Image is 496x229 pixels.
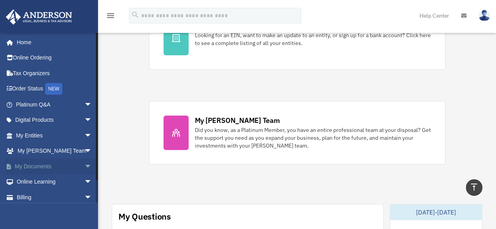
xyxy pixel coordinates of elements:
a: Online Learningarrow_drop_down [5,174,104,190]
i: menu [106,11,115,20]
a: menu [106,14,115,20]
a: Billingarrow_drop_down [5,189,104,205]
a: My [PERSON_NAME] Team Did you know, as a Platinum Member, you have an entire professional team at... [149,101,445,164]
a: My Entitiesarrow_drop_down [5,128,104,143]
div: Looking for an EIN, want to make an update to an entity, or sign up for a bank account? Click her... [195,31,431,47]
span: arrow_drop_down [84,97,100,113]
div: NEW [45,83,62,95]
span: arrow_drop_down [84,112,100,128]
span: arrow_drop_down [84,128,100,144]
span: arrow_drop_down [84,174,100,190]
a: My [PERSON_NAME] Teamarrow_drop_down [5,143,104,159]
div: My Questions [118,211,171,222]
span: arrow_drop_down [84,159,100,175]
a: My Documentsarrow_drop_down [5,159,104,174]
i: search [131,11,140,19]
img: User Pic [478,10,490,21]
a: vertical_align_top [466,179,482,196]
a: Order StatusNEW [5,81,104,97]
a: Tax Organizers [5,65,104,81]
div: My [PERSON_NAME] Team [195,115,280,125]
a: My Entities Looking for an EIN, want to make an update to an entity, or sign up for a bank accoun... [149,6,445,70]
i: vertical_align_top [469,182,479,192]
span: arrow_drop_down [84,189,100,206]
a: Digital Productsarrow_drop_down [5,112,104,128]
div: Did you know, as a Platinum Member, you have an entire professional team at your disposal? Get th... [195,126,431,150]
div: [DATE]-[DATE] [390,204,482,220]
a: Platinum Q&Aarrow_drop_down [5,97,104,112]
span: arrow_drop_down [84,143,100,159]
a: Online Ordering [5,50,104,66]
a: Home [5,34,100,50]
img: Anderson Advisors Platinum Portal [4,9,74,25]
